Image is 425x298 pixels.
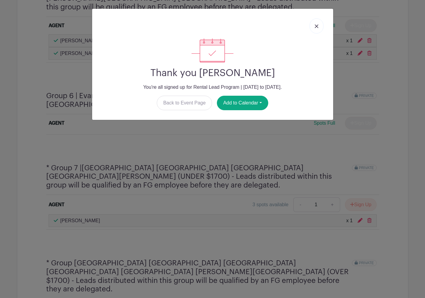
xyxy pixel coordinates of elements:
[192,38,233,62] img: signup_complete-c468d5dda3e2740ee63a24cb0ba0d3ce5d8a4ecd24259e683200fb1569d990c8.svg
[157,96,212,110] a: Back to Event Page
[97,67,328,79] h2: Thank you [PERSON_NAME]
[315,24,318,28] img: close_button-5f87c8562297e5c2d7936805f587ecaba9071eb48480494691a3f1689db116b3.svg
[97,84,328,91] p: You're all signed up for Rental Lead Program | [DATE] to [DATE].
[217,96,268,110] button: Add to Calendar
